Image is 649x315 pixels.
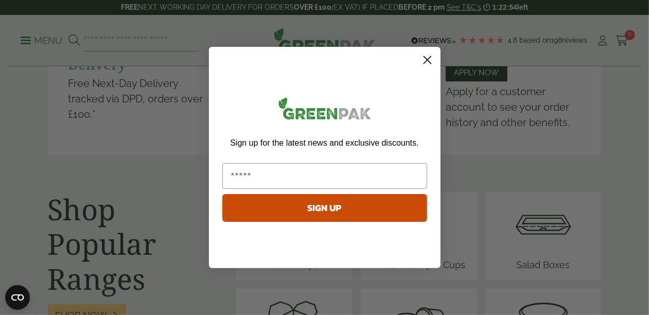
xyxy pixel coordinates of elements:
[418,51,436,69] button: Close dialog
[222,194,427,222] button: SIGN UP
[5,285,30,310] button: Open CMP widget
[230,138,418,147] span: Sign up for the latest news and exclusive discounts.
[222,163,427,189] input: Email
[222,93,427,128] img: greenpak_logo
